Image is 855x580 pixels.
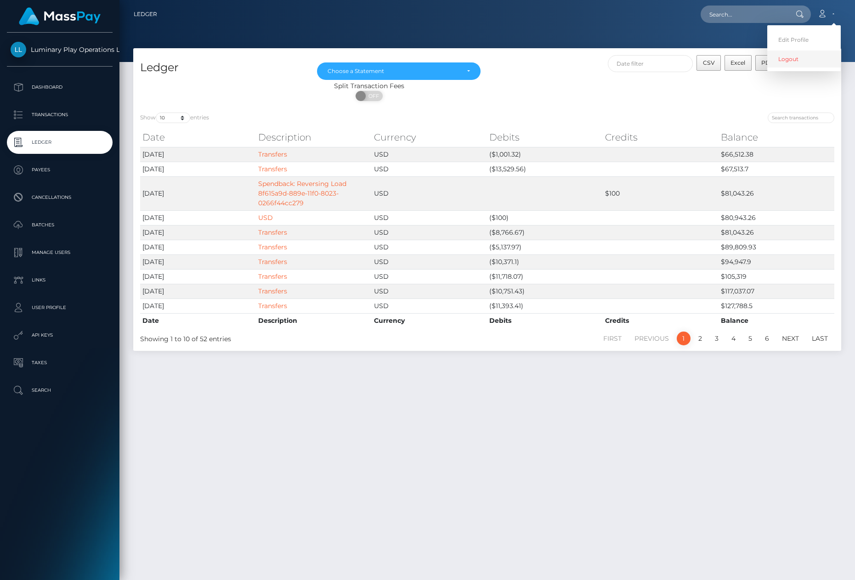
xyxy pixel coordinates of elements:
td: [DATE] [140,210,256,225]
td: [DATE] [140,269,256,284]
p: Taxes [11,356,109,370]
td: [DATE] [140,162,256,176]
td: USD [372,210,487,225]
a: Payees [7,158,113,181]
td: ($8,766.67) [487,225,603,240]
a: Transfers [258,287,287,295]
th: Balance [719,313,834,328]
a: Transfers [258,228,287,237]
div: Split Transaction Fees [133,81,605,91]
button: PDF [755,55,780,71]
p: Manage Users [11,246,109,259]
a: Last [807,332,833,345]
td: [DATE] [140,225,256,240]
a: USD [258,214,273,222]
td: $67,513.7 [719,162,834,176]
td: $81,043.26 [719,176,834,210]
p: Dashboard [11,80,109,94]
td: [DATE] [140,298,256,313]
a: Transactions [7,103,113,126]
td: ($13,529.56) [487,162,603,176]
th: Currency [372,313,487,328]
input: Search transactions [768,113,834,123]
td: [DATE] [140,254,256,269]
img: Luminary Play Operations Limited [11,42,26,57]
a: Edit Profile [767,31,841,48]
p: Transactions [11,108,109,122]
a: 2 [693,332,707,345]
span: CSV [703,59,715,66]
td: USD [372,298,487,313]
td: USD [372,284,487,298]
p: Ledger [11,135,109,149]
td: USD [372,147,487,162]
a: Transfers [258,165,287,173]
a: 3 [710,332,724,345]
td: [DATE] [140,284,256,298]
input: Date filter [608,55,693,72]
th: Description [256,128,372,146]
a: Manage Users [7,241,113,264]
p: User Profile [11,301,109,315]
th: Currency [372,128,487,146]
a: Logout [767,51,841,68]
td: [DATE] [140,147,256,162]
th: Date [140,128,256,146]
p: Cancellations [11,191,109,204]
a: API Keys [7,324,113,347]
td: $127,788.5 [719,298,834,313]
td: USD [372,225,487,240]
td: ($100) [487,210,603,225]
td: ($11,393.41) [487,298,603,313]
td: USD [372,254,487,269]
button: Choose a Statement [317,62,480,80]
th: Credits [603,313,719,328]
th: Credits [603,128,719,146]
th: Date [140,313,256,328]
td: ($5,137.97) [487,240,603,254]
a: 5 [743,332,757,345]
a: Links [7,269,113,292]
td: ($11,718.07) [487,269,603,284]
td: ($10,371.1) [487,254,603,269]
td: USD [372,176,487,210]
a: 6 [760,332,774,345]
td: $81,043.26 [719,225,834,240]
button: CSV [696,55,721,71]
a: User Profile [7,296,113,319]
a: Batches [7,214,113,237]
p: Search [11,383,109,397]
th: Description [256,313,372,328]
span: Excel [730,59,745,66]
a: Cancellations [7,186,113,209]
td: $94,947.9 [719,254,834,269]
td: USD [372,240,487,254]
a: Dashboard [7,76,113,99]
th: Debits [487,313,603,328]
td: [DATE] [140,240,256,254]
a: Search [7,379,113,402]
td: [DATE] [140,176,256,210]
p: Payees [11,163,109,177]
td: ($10,751.43) [487,284,603,298]
div: Choose a Statement [328,68,459,75]
a: Next [777,332,804,345]
td: ($1,001.32) [487,147,603,162]
div: Showing 1 to 10 of 52 entries [140,331,421,344]
td: USD [372,162,487,176]
td: $100 [603,176,719,210]
td: $80,943.26 [719,210,834,225]
a: Transfers [258,272,287,281]
a: Transfers [258,258,287,266]
td: USD [372,269,487,284]
a: Ledger [7,131,113,154]
span: OFF [361,91,384,101]
td: $89,809.93 [719,240,834,254]
td: $66,512.38 [719,147,834,162]
a: 1 [677,332,691,345]
p: Links [11,273,109,287]
td: $117,037.07 [719,284,834,298]
a: 4 [726,332,741,345]
th: Balance [719,128,834,146]
h4: Ledger [140,60,303,76]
